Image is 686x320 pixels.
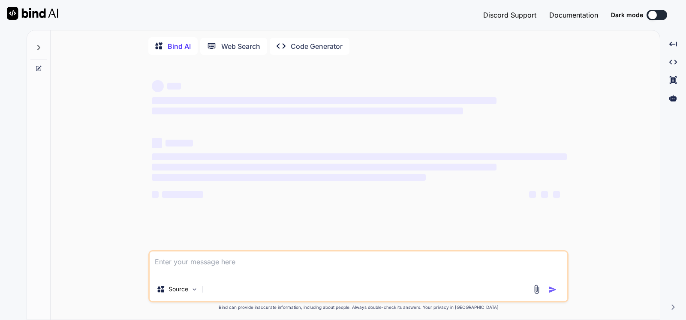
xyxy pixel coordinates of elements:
span: ‌ [152,174,426,181]
img: attachment [532,284,542,294]
button: Documentation [549,10,598,20]
span: ‌ [529,191,536,198]
span: ‌ [152,153,567,160]
span: ‌ [162,191,203,198]
img: icon [548,285,557,294]
span: ‌ [152,97,496,104]
span: ‌ [152,138,162,148]
span: ‌ [152,80,164,92]
img: Bind AI [7,7,58,20]
span: ‌ [541,191,548,198]
img: Pick Models [191,286,198,293]
span: ‌ [553,191,560,198]
p: Bind can provide inaccurate information, including about people. Always double-check its answers.... [148,304,569,311]
p: Source [168,285,188,293]
p: Code Generator [291,41,343,51]
span: ‌ [165,140,193,147]
span: Discord Support [483,11,536,19]
span: Documentation [549,11,598,19]
button: Discord Support [483,10,536,20]
span: ‌ [152,191,159,198]
span: ‌ [167,83,181,90]
p: Web Search [221,41,260,51]
span: ‌ [152,164,496,170]
span: Dark mode [611,11,643,19]
p: Bind AI [168,41,191,51]
span: ‌ [152,108,463,114]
